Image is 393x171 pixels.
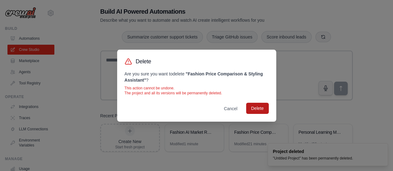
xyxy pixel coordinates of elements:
p: Are you sure you want to delete ? [125,71,269,83]
p: The project and all its versions will be permanently deleted. [125,91,269,96]
button: Cancel [219,103,242,114]
h3: Delete [136,57,151,66]
button: Delete [246,103,268,114]
strong: " Fashion Price Comparison & Styling Assistant " [125,71,263,83]
p: This action cannot be undone. [125,86,269,91]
